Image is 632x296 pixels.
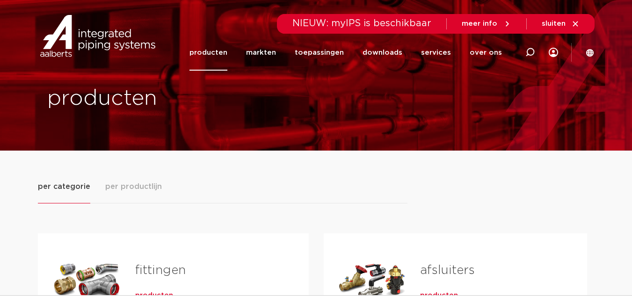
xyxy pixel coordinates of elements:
a: sluiten [542,20,580,28]
span: per categorie [38,181,90,192]
a: fittingen [135,264,186,276]
h1: producten [47,84,312,114]
a: downloads [363,35,402,71]
a: afsluiters [420,264,475,276]
a: meer info [462,20,511,28]
a: services [421,35,451,71]
a: producten [189,35,227,71]
span: meer info [462,20,497,27]
span: per productlijn [105,181,162,192]
span: sluiten [542,20,566,27]
a: over ons [470,35,502,71]
nav: Menu [189,35,502,71]
a: markten [246,35,276,71]
a: toepassingen [295,35,344,71]
span: NIEUW: myIPS is beschikbaar [292,19,431,28]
